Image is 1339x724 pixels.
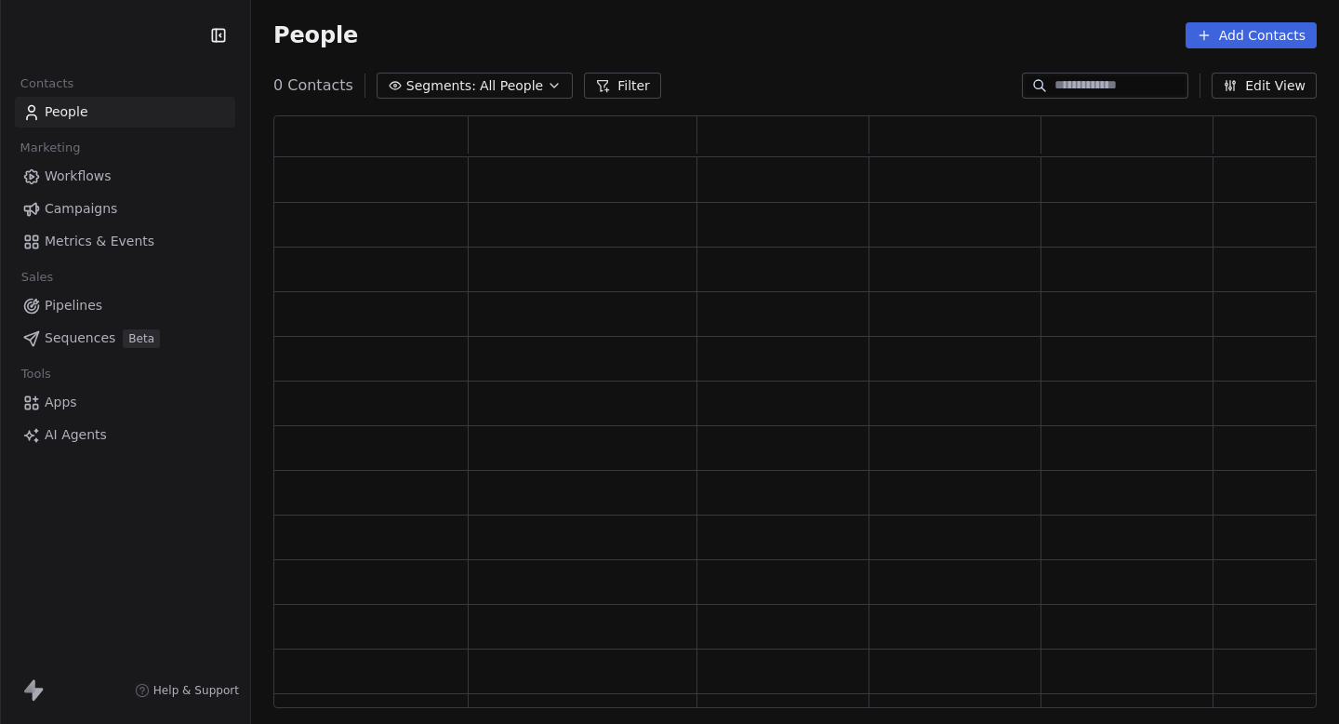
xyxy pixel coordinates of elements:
a: AI Agents [15,420,235,450]
a: Pipelines [15,290,235,321]
span: Workflows [45,167,112,186]
span: AI Agents [45,425,107,445]
a: Metrics & Events [15,226,235,257]
a: People [15,97,235,127]
a: Apps [15,387,235,418]
a: Workflows [15,161,235,192]
span: Campaigns [45,199,117,219]
span: Help & Support [153,683,239,698]
span: 0 Contacts [273,74,353,97]
span: Metrics & Events [45,232,154,251]
span: All People [480,76,543,96]
button: Edit View [1212,73,1317,99]
span: Apps [45,393,77,412]
a: Help & Support [135,683,239,698]
span: Sequences [45,328,115,348]
span: People [45,102,88,122]
span: Contacts [12,70,82,98]
a: SequencesBeta [15,323,235,354]
a: Campaigns [15,194,235,224]
span: Sales [13,263,61,291]
button: Filter [584,73,661,99]
span: Segments: [406,76,476,96]
span: Beta [123,329,160,348]
span: People [273,21,358,49]
button: Add Contacts [1186,22,1317,48]
span: Marketing [12,134,88,162]
span: Tools [13,360,59,388]
span: Pipelines [45,296,102,315]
